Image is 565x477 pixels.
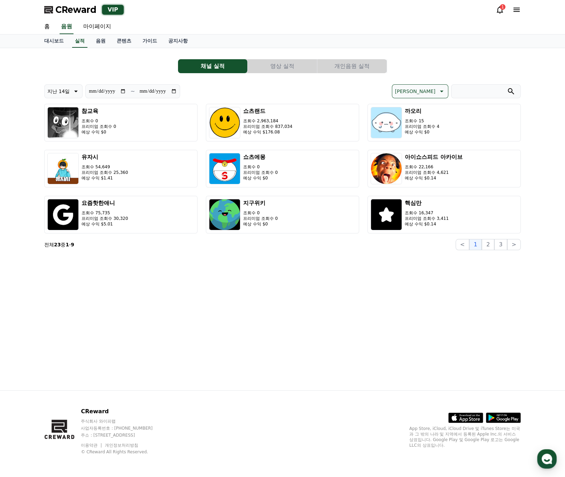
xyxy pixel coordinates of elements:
[469,239,482,250] button: 1
[82,175,128,181] p: 예상 수익 $1.41
[90,221,134,238] a: 설정
[405,124,439,129] p: 프리미엄 조회수 4
[82,107,116,115] h3: 참교육
[209,107,240,138] img: 쇼츠랜드
[405,210,449,216] p: 조회수 16,347
[72,34,87,48] a: 실적
[178,59,248,73] a: 채널 실적
[71,242,74,247] strong: 9
[54,242,61,247] strong: 23
[22,231,26,237] span: 홈
[243,118,292,124] p: 조회수 2,963,184
[367,104,521,141] button: 까오리 조회수 15 프리미엄 조회수 4 예상 수익 $0
[64,232,72,237] span: 대화
[47,86,70,96] p: 지난 14일
[105,443,138,448] a: 개인정보처리방침
[405,199,449,207] h3: 핵심만
[243,124,292,129] p: 프리미엄 조회수 837,034
[102,5,124,15] div: VIP
[248,59,317,73] a: 영상 실적
[44,241,74,248] p: 전체 중 -
[243,129,292,135] p: 예상 수익 $176.08
[82,118,116,124] p: 조회수 0
[163,34,193,48] a: 공지사항
[206,196,359,233] button: 지구위키 조회수 0 프리미엄 조회수 0 예상 수익 $0
[82,129,116,135] p: 예상 수익 $0
[44,84,83,98] button: 지난 14일
[371,199,402,230] img: 핵심만
[243,221,278,227] p: 예상 수익 $0
[243,107,292,115] h3: 쇼츠랜드
[60,20,73,34] a: 음원
[65,242,69,247] strong: 1
[405,129,439,135] p: 예상 수익 $0
[317,59,387,73] button: 개인음원 실적
[81,432,166,438] p: 주소 : [STREET_ADDRESS]
[39,34,69,48] a: 대시보드
[81,418,166,424] p: 주식회사 와이피랩
[243,199,278,207] h3: 지구위키
[82,170,128,175] p: 프리미엄 조회수 25,360
[82,216,128,221] p: 프리미엄 조회수 30,320
[55,4,96,15] span: CReward
[405,216,449,221] p: 프리미엄 조회수 3,411
[47,153,79,184] img: 유자시
[405,153,463,161] h3: 아이쇼스피드 아카이브
[405,221,449,227] p: 예상 수익 $0.14
[243,170,278,175] p: 프리미엄 조회수 0
[39,20,55,34] a: 홈
[248,59,317,73] button: 영상 실적
[111,34,137,48] a: 콘텐츠
[209,153,240,184] img: 쇼츠에몽
[405,164,463,170] p: 조회수 22,166
[81,425,166,431] p: 사업자등록번호 : [PHONE_NUMBER]
[47,199,79,230] img: 요즘핫한애니
[82,210,128,216] p: 조회수 75,735
[44,104,198,141] button: 참교육 조회수 0 프리미엄 조회수 0 예상 수익 $0
[371,153,402,184] img: 아이쇼스피드 아카이브
[392,84,448,98] button: [PERSON_NAME]
[82,199,128,207] h3: 요즘핫한애니
[405,170,463,175] p: 프리미엄 조회수 4,621
[90,34,111,48] a: 음원
[456,239,469,250] button: <
[206,104,359,141] button: 쇼츠랜드 조회수 2,963,184 프리미엄 조회수 837,034 예상 수익 $176.08
[81,449,166,455] p: © CReward All Rights Reserved.
[405,118,439,124] p: 조회수 15
[243,175,278,181] p: 예상 수익 $0
[82,164,128,170] p: 조회수 54,649
[405,175,463,181] p: 예상 수익 $0.14
[371,107,402,138] img: 까오리
[367,150,521,187] button: 아이쇼스피드 아카이브 조회수 22,166 프리미엄 조회수 4,621 예상 수익 $0.14
[409,426,521,448] p: App Store, iCloud, iCloud Drive 및 iTunes Store는 미국과 그 밖의 나라 및 지역에서 등록된 Apple Inc.의 서비스 상표입니다. Goo...
[206,150,359,187] button: 쇼츠에몽 조회수 0 프리미엄 조회수 0 예상 수익 $0
[243,153,278,161] h3: 쇼츠에몽
[405,107,439,115] h3: 까오리
[2,221,46,238] a: 홈
[395,86,435,96] p: [PERSON_NAME]
[81,443,103,448] a: 이용약관
[243,216,278,221] p: 프리미엄 조회수 0
[178,59,247,73] button: 채널 실적
[82,221,128,227] p: 예상 수익 $5.01
[496,6,504,14] a: 1
[243,210,278,216] p: 조회수 0
[137,34,163,48] a: 가이드
[47,107,79,138] img: 참교육
[44,150,198,187] button: 유자시 조회수 54,649 프리미엄 조회수 25,360 예상 수익 $1.41
[367,196,521,233] button: 핵심만 조회수 16,347 프리미엄 조회수 3,411 예상 수익 $0.14
[78,20,117,34] a: 마이페이지
[44,196,198,233] button: 요즘핫한애니 조회수 75,735 프리미엄 조회수 30,320 예상 수익 $5.01
[82,124,116,129] p: 프리미엄 조회수 0
[243,164,278,170] p: 조회수 0
[108,231,116,237] span: 설정
[44,4,96,15] a: CReward
[494,239,507,250] button: 3
[209,199,240,230] img: 지구위키
[81,407,166,416] p: CReward
[130,87,135,95] p: ~
[46,221,90,238] a: 대화
[82,153,128,161] h3: 유자시
[500,4,505,10] div: 1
